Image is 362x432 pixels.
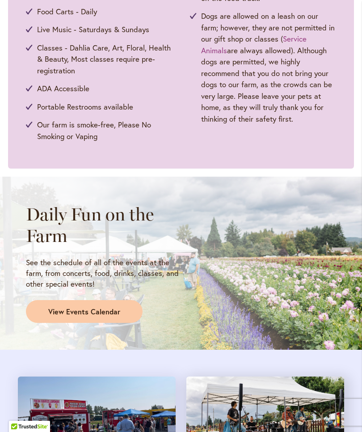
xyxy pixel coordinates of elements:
span: Live Music - Saturdays & Sundays [37,24,149,35]
a: View Events Calendar [26,300,143,323]
span: View Events Calendar [48,307,120,317]
span: Food Carts - Daily [37,6,97,17]
a: Service Animals [201,34,307,55]
p: See the schedule of all of the events at the farm, from concerts, food, drinks, classes, and othe... [26,257,181,289]
span: Dogs are allowed on a leash on our farm; however, they are not permitted in our gift shop or clas... [201,10,336,124]
span: Our farm is smoke-free, Please No Smoking or Vaping [37,119,172,142]
span: Portable Restrooms available [37,101,133,113]
span: ADA Accessible [37,83,89,94]
span: Classes - Dahlia Care, Art, Floral, Health & Beauty, Most classes require pre-registration [37,42,172,76]
h2: Daily Fun on the Farm [26,203,181,246]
